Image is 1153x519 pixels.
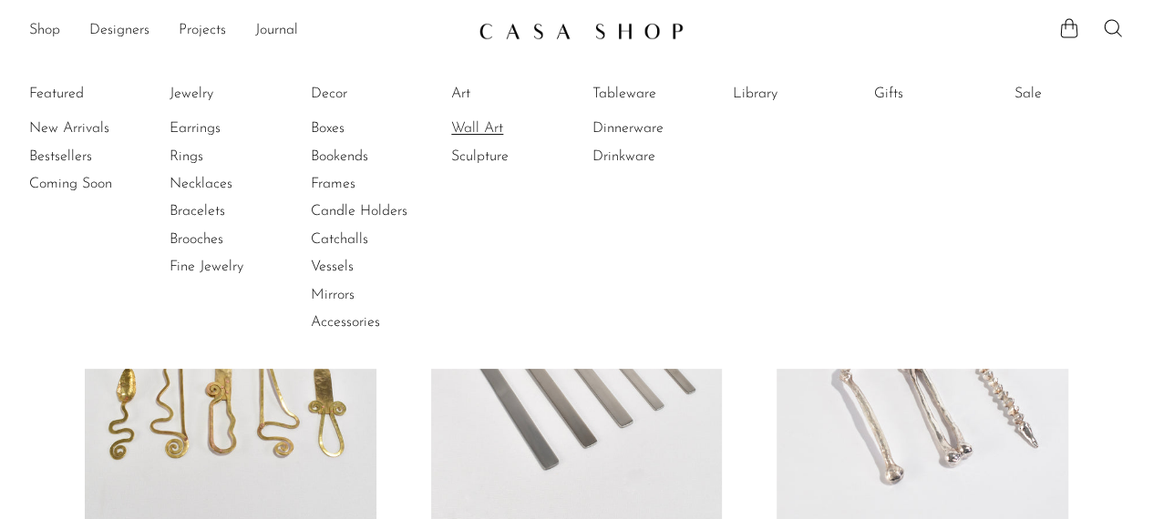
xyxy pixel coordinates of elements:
[311,257,448,277] a: Vessels
[29,118,166,138] a: New Arrivals
[311,147,448,167] a: Bookends
[873,84,1010,104] a: Gifts
[170,84,306,104] a: Jewelry
[311,229,448,249] a: Catchalls
[170,147,306,167] a: Rings
[311,201,448,221] a: Candle Holders
[29,15,464,46] nav: Desktop navigation
[451,118,588,138] a: Wall Art
[311,80,448,337] ul: Decor
[873,80,1010,115] ul: Gifts
[311,118,448,138] a: Boxes
[170,118,306,138] a: Earrings
[255,19,298,43] a: Journal
[179,19,226,43] a: Projects
[29,147,166,167] a: Bestsellers
[29,19,60,43] a: Shop
[451,80,588,170] ul: Art
[29,15,464,46] ul: NEW HEADER MENU
[311,312,448,332] a: Accessories
[170,229,306,249] a: Brooches
[451,147,588,167] a: Sculpture
[311,174,448,194] a: Frames
[451,84,588,104] a: Art
[733,84,870,104] a: Library
[170,174,306,194] a: Necklaces
[1014,84,1151,104] a: Sale
[170,201,306,221] a: Bracelets
[89,19,149,43] a: Designers
[592,147,729,167] a: Drinkware
[592,84,729,104] a: Tableware
[170,257,306,277] a: Fine Jewelry
[29,174,166,194] a: Coming Soon
[1014,80,1151,115] ul: Sale
[311,285,448,305] a: Mirrors
[733,80,870,115] ul: Library
[592,118,729,138] a: Dinnerware
[29,115,166,198] ul: Featured
[592,80,729,170] ul: Tableware
[170,80,306,281] ul: Jewelry
[311,84,448,104] a: Decor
